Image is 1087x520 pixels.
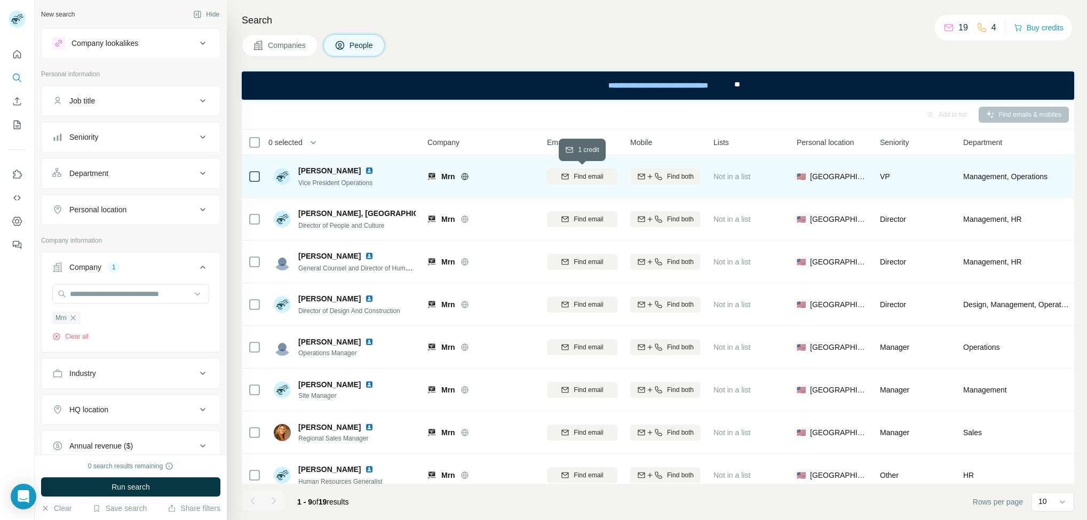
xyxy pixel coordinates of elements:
[108,262,120,272] div: 1
[441,385,455,395] span: Mrn
[963,427,982,438] span: Sales
[312,498,319,506] span: of
[42,88,220,114] button: Job title
[667,172,694,181] span: Find both
[298,422,361,433] span: [PERSON_NAME]
[963,257,1022,267] span: Management, HR
[630,339,701,355] button: Find both
[427,386,436,394] img: Logo of Mrn
[42,197,220,222] button: Personal location
[810,470,867,481] span: [GEOGRAPHIC_DATA]
[547,211,617,227] button: Find email
[880,428,909,437] span: Manager
[69,441,133,451] div: Annual revenue ($)
[92,503,147,514] button: Save search
[41,503,72,514] button: Clear
[42,124,220,150] button: Seniority
[574,214,603,224] span: Find email
[630,297,701,313] button: Find both
[547,137,566,148] span: Email
[427,172,436,181] img: Logo of Mrn
[9,68,26,87] button: Search
[713,471,750,479] span: Not in a list
[298,208,445,219] span: [PERSON_NAME], [GEOGRAPHIC_DATA]
[427,215,436,223] img: Logo of Mrn
[242,13,1074,28] h4: Search
[963,342,999,353] span: Operations
[667,257,694,267] span: Find both
[880,343,909,351] span: Manager
[810,214,867,225] span: [GEOGRAPHIC_DATA]
[274,424,291,441] img: Avatar
[574,470,603,480] span: Find email
[547,425,617,441] button: Find email
[350,40,374,51] span: People
[319,498,327,506] span: 19
[963,171,1048,182] span: Management, Operations
[298,263,445,272] span: General Counsel and Director of Human Resources
[810,385,867,395] span: [GEOGRAPHIC_DATA]
[713,137,729,148] span: Lists
[991,21,996,34] p: 4
[713,300,750,309] span: Not in a list
[713,215,750,223] span: Not in a list
[298,464,361,475] span: [PERSON_NAME]
[88,461,174,471] div: 0 search results remaining
[547,297,617,313] button: Find email
[427,137,459,148] span: Company
[274,296,291,313] img: Avatar
[547,467,617,483] button: Find email
[274,253,291,270] img: Avatar
[963,214,1022,225] span: Management, HR
[441,470,455,481] span: Mrn
[630,382,701,398] button: Find both
[365,166,374,175] img: LinkedIn logo
[880,172,890,181] span: VP
[713,428,750,437] span: Not in a list
[880,137,909,148] span: Seniority
[667,428,694,437] span: Find both
[973,497,1023,507] span: Rows per page
[297,498,349,506] span: results
[69,204,126,215] div: Personal location
[441,427,455,438] span: Mrn
[810,171,867,182] span: [GEOGRAPHIC_DATA]
[880,300,906,309] span: Director
[574,300,603,309] span: Find email
[630,211,701,227] button: Find both
[274,168,291,185] img: Avatar
[810,427,867,438] span: [GEOGRAPHIC_DATA]
[667,342,694,352] span: Find both
[365,338,374,346] img: LinkedIn logo
[41,477,220,497] button: Run search
[69,95,95,106] div: Job title
[427,428,436,437] img: Logo of Mrn
[41,10,75,19] div: New search
[69,262,101,273] div: Company
[72,38,138,49] div: Company lookalikes
[42,30,220,56] button: Company lookalikes
[441,257,455,267] span: Mrn
[268,40,307,51] span: Companies
[441,171,455,182] span: Mrn
[547,382,617,398] button: Find email
[667,385,694,395] span: Find both
[963,137,1002,148] span: Department
[242,71,1074,100] iframe: Banner
[298,391,378,401] span: Site Manager
[168,503,220,514] button: Share filters
[958,21,968,34] p: 19
[963,299,1070,310] span: Design, Management, Operations
[574,385,603,395] span: Find email
[810,342,867,353] span: [GEOGRAPHIC_DATA]
[297,498,312,506] span: 1 - 9
[713,343,750,351] span: Not in a list
[42,161,220,186] button: Department
[55,313,67,323] span: Mrn
[41,69,220,79] p: Personal information
[667,214,694,224] span: Find both
[69,404,108,415] div: HQ location
[365,465,374,474] img: LinkedIn logo
[298,222,384,229] span: Director of People and Culture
